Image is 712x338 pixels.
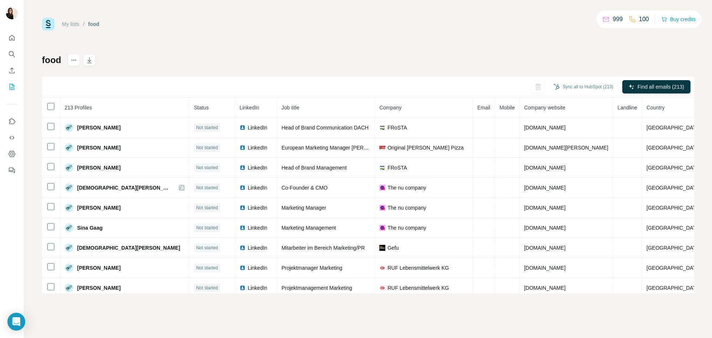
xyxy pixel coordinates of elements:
span: The nu company [388,224,426,232]
span: Not started [196,124,218,131]
img: Avatar [65,243,73,252]
span: Not started [196,164,218,171]
button: Buy credits [661,14,696,24]
button: Find all emails (213) [622,80,690,93]
span: [PERSON_NAME] [77,124,121,131]
span: Not started [196,184,218,191]
span: Head of Brand Management [281,165,347,171]
button: Use Surfe API [6,131,18,144]
span: [GEOGRAPHIC_DATA] [646,285,701,291]
span: Original [PERSON_NAME] Pizza [388,144,464,151]
span: Find all emails (213) [637,83,684,91]
span: Email [477,105,490,111]
img: LinkedIn logo [240,205,245,211]
span: RUF Lebensmittelwerk KG [388,264,449,272]
button: Enrich CSV [6,64,18,77]
h1: food [42,54,61,66]
img: LinkedIn logo [240,145,245,151]
img: company-logo [379,265,385,271]
img: LinkedIn logo [240,285,245,291]
span: LinkedIn [248,144,267,151]
span: [DOMAIN_NAME] [524,205,566,211]
span: LinkedIn [248,244,267,252]
span: [DOMAIN_NAME] [524,165,566,171]
img: Avatar [65,263,73,272]
button: Sync all to HubSpot (213) [548,81,619,92]
img: Avatar [65,203,73,212]
div: Open Intercom Messenger [7,313,25,331]
button: Use Surfe on LinkedIn [6,115,18,128]
span: Gefu [388,244,399,252]
span: 213 Profiles [65,105,92,111]
span: [PERSON_NAME] [77,144,121,151]
span: FRoSTA [388,124,407,131]
img: Avatar [65,143,73,152]
span: [GEOGRAPHIC_DATA] [646,185,701,191]
img: company-logo [379,185,385,191]
span: Marketing Manager [281,205,326,211]
span: Projektmanager Marketing [281,265,342,271]
img: LinkedIn logo [240,225,245,231]
span: LinkedIn [248,224,267,232]
li: / [83,20,85,28]
span: [DOMAIN_NAME] [524,185,566,191]
span: [PERSON_NAME] [77,164,121,171]
span: LinkedIn [248,164,267,171]
p: 100 [639,15,649,24]
span: European Marketing Manager [PERSON_NAME] [281,145,394,151]
span: [GEOGRAPHIC_DATA] [646,145,701,151]
span: [GEOGRAPHIC_DATA] [646,245,701,251]
img: LinkedIn logo [240,245,245,251]
span: LinkedIn [248,264,267,272]
span: Job title [281,105,299,111]
button: Quick start [6,31,18,45]
button: Feedback [6,164,18,177]
span: [GEOGRAPHIC_DATA] [646,205,701,211]
span: [PERSON_NAME] [77,284,121,292]
span: Country [646,105,665,111]
span: [DOMAIN_NAME] [524,265,566,271]
span: FRoSTA [388,164,407,171]
button: Search [6,47,18,61]
img: company-logo [379,245,385,251]
button: Dashboard [6,147,18,161]
img: Avatar [65,183,73,192]
span: [GEOGRAPHIC_DATA] [646,165,701,171]
span: LinkedIn [248,184,267,191]
div: food [88,20,99,28]
button: My lists [6,80,18,93]
span: Not started [196,204,218,211]
span: [DOMAIN_NAME] [524,285,566,291]
img: Avatar [65,163,73,172]
span: [DOMAIN_NAME] [524,245,566,251]
span: [PERSON_NAME] [77,264,121,272]
img: LinkedIn logo [240,185,245,191]
span: Not started [196,245,218,251]
img: company-logo [379,125,385,131]
img: company-logo [379,205,385,211]
img: Surfe Logo [42,18,55,30]
span: Projektmanagement Marketing [281,285,352,291]
span: The nu company [388,204,426,211]
span: Company [379,105,402,111]
span: [DEMOGRAPHIC_DATA][PERSON_NAME] [77,184,171,191]
span: Co-Founder & CMO [281,185,327,191]
span: Mobile [500,105,515,111]
img: LinkedIn logo [240,265,245,271]
span: LinkedIn [248,204,267,211]
span: The nu company [388,184,426,191]
span: Not started [196,285,218,291]
span: Not started [196,265,218,271]
span: Status [194,105,209,111]
span: Not started [196,224,218,231]
span: LinkedIn [248,284,267,292]
img: Avatar [65,283,73,292]
img: LinkedIn logo [240,165,245,171]
span: LinkedIn [248,124,267,131]
img: LinkedIn logo [240,125,245,131]
span: [DOMAIN_NAME] [524,225,566,231]
span: [PERSON_NAME] [77,204,121,211]
a: My lists [62,21,79,27]
span: Company website [524,105,565,111]
span: Landline [617,105,637,111]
